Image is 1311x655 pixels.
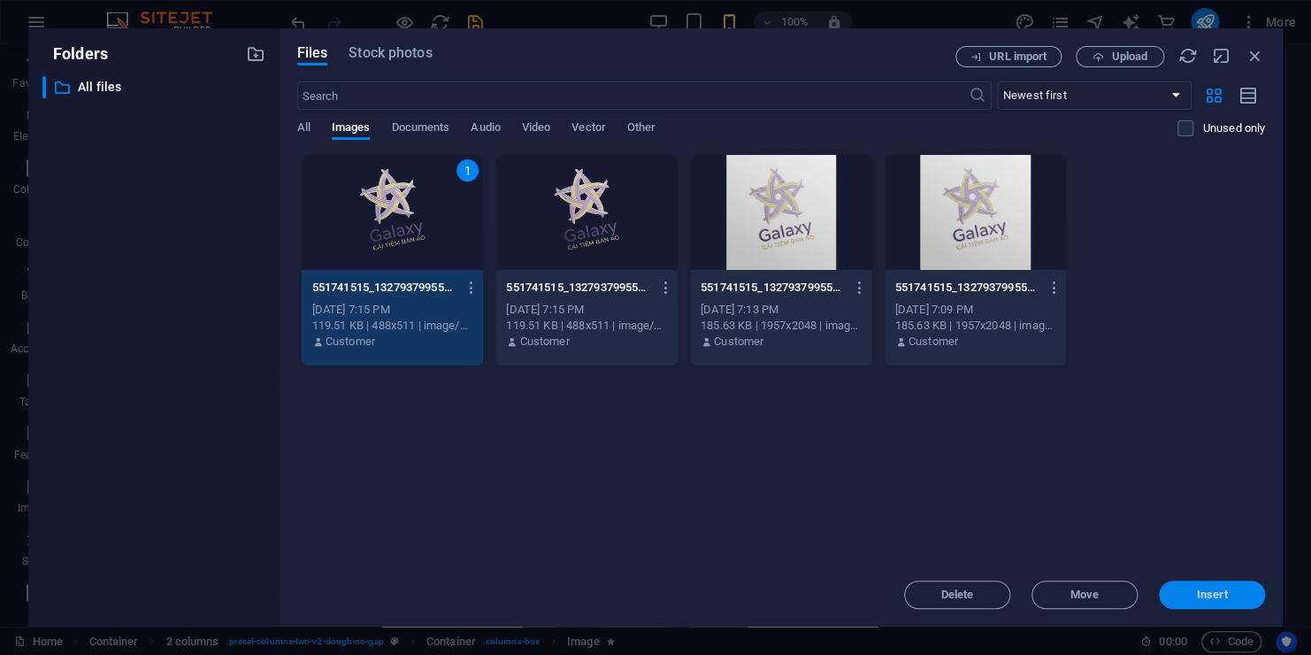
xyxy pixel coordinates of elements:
[1159,581,1265,609] button: Insert
[941,589,974,600] span: Delete
[714,334,763,350] p: Customer
[42,76,46,98] div: ​
[312,318,473,334] div: 119.51 KB | 488x511 | image/png
[506,318,667,334] div: 119.51 KB | 488x511 | image/png
[895,280,1039,296] p: 551741515_1327937995508853_7647568774141482575_n-pTmKbt2KV4eUoRzLdfGS0A.jpg
[1111,51,1147,62] span: Upload
[701,302,862,318] div: [DATE] 7:13 PM
[42,42,108,65] p: Folders
[1212,46,1231,65] i: Minimize
[989,51,1046,62] span: URL import
[332,117,371,142] span: Images
[904,581,1010,609] button: Delete
[908,334,958,350] p: Customer
[1070,589,1099,600] span: Move
[297,42,328,64] span: Files
[506,302,667,318] div: [DATE] 7:15 PM
[955,46,1062,67] button: URL import
[297,117,310,142] span: All
[627,117,655,142] span: Other
[326,334,375,350] p: Customer
[349,42,432,64] span: Stock photos
[506,280,650,296] p: 551741515_1327937995508853_7647568774141482575_n-removebg-preview-utXNZIaX-OEgjjf6tHXVtw.png
[391,117,449,142] span: Documents
[312,302,473,318] div: [DATE] 7:15 PM
[1076,46,1164,67] button: Upload
[701,318,862,334] div: 185.63 KB | 1957x2048 | image/jpeg
[246,44,265,64] i: Create new folder
[312,280,456,296] p: 551741515_1327937995508853_7647568774141482575_n-removebg-preview-7wyPn--sLJTI4Yoh0EWzBg.png
[701,280,845,296] p: 551741515_1327937995508853_7647568774141482575_n-Mckjuas_J3geQ4yntp0zUA.jpg
[1178,46,1198,65] i: Reload
[895,318,1056,334] div: 185.63 KB | 1957x2048 | image/jpeg
[1246,46,1265,65] i: Close
[895,302,1056,318] div: [DATE] 7:09 PM
[519,334,569,350] p: Customer
[522,117,550,142] span: Video
[1197,589,1228,600] span: Insert
[471,117,500,142] span: Audio
[571,117,606,142] span: Vector
[1202,120,1265,136] p: Displays only files that are not in use on the website. Files added during this session can still...
[78,77,233,97] p: All files
[1031,581,1138,609] button: Move
[456,159,479,181] div: 1
[297,81,969,110] input: Search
